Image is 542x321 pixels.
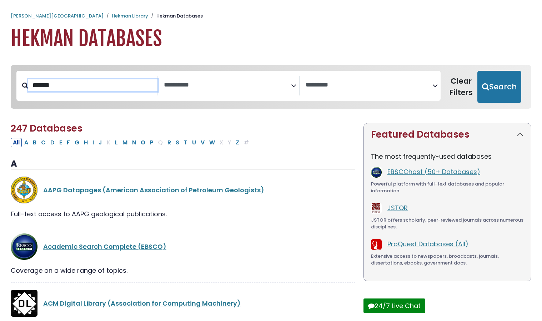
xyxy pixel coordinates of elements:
div: Powerful platform with full-text databases and popular information. [371,181,524,194]
button: Filter Results N [130,138,138,147]
button: Filter Results I [90,138,96,147]
button: Filter Results T [182,138,190,147]
li: Hekman Databases [148,13,203,20]
button: Filter Results U [190,138,198,147]
button: Filter Results J [96,138,104,147]
button: Filter Results O [139,138,147,147]
button: Filter Results M [120,138,130,147]
button: Filter Results F [65,138,72,147]
button: Submit for Search Results [477,71,521,103]
button: Filter Results E [57,138,64,147]
a: [PERSON_NAME][GEOGRAPHIC_DATA] [11,13,104,19]
button: Filter Results P [148,138,156,147]
div: Full-text access to AAPG geological publications. [11,209,355,219]
button: Filter Results S [174,138,181,147]
button: Filter Results L [113,138,120,147]
button: Featured Databases [364,123,531,146]
input: Search database by title or keyword [28,79,157,91]
p: The most frequently-used databases [371,152,524,161]
a: EBSCOhost (50+ Databases) [387,167,480,176]
button: Filter Results R [165,138,173,147]
textarea: Search [306,82,433,89]
button: Filter Results G [72,138,81,147]
button: Filter Results B [31,138,39,147]
button: Filter Results W [207,138,217,147]
a: JSTOR [387,203,408,212]
a: ProQuest Databases (All) [387,239,468,248]
button: Filter Results C [39,138,48,147]
nav: breadcrumb [11,13,531,20]
button: Filter Results A [22,138,30,147]
h1: Hekman Databases [11,27,531,51]
h3: A [11,159,355,169]
button: Filter Results D [48,138,57,147]
button: 24/7 Live Chat [363,298,425,313]
a: Academic Search Complete (EBSCO) [43,242,166,251]
span: 247 Databases [11,122,82,135]
div: JSTOR offers scholarly, peer-reviewed journals across numerous disciplines. [371,217,524,231]
div: Alpha-list to filter by first letter of database name [11,138,252,147]
button: Filter Results V [199,138,207,147]
div: Extensive access to newspapers, broadcasts, journals, dissertations, ebooks, government docs. [371,253,524,267]
div: Coverage on a wide range of topics. [11,266,355,275]
a: AAPG Datapages (American Association of Petroleum Geologists) [43,186,264,194]
textarea: Search [164,82,291,89]
nav: Search filters [11,65,531,109]
button: Filter Results Z [234,138,241,147]
button: Filter Results H [82,138,90,147]
a: ACM Digital Library (Association for Computing Machinery) [43,299,241,308]
a: Hekman Library [112,13,148,19]
button: All [11,138,22,147]
button: Clear Filters [445,71,477,103]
